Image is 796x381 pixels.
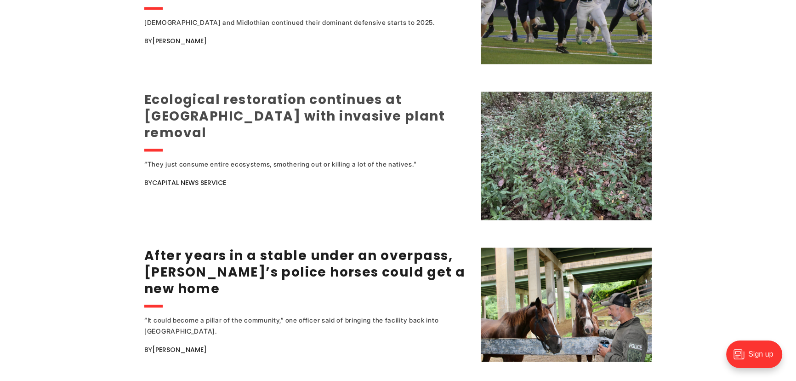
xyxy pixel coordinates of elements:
div: By [144,177,469,188]
iframe: portal-trigger [718,336,796,381]
a: [PERSON_NAME] [152,36,207,46]
a: Ecological restoration continues at [GEOGRAPHIC_DATA] with invasive plant removal [144,91,445,142]
a: [PERSON_NAME] [152,345,207,354]
div: By [144,344,469,355]
div: “It could become a pillar of the community,” one officer said of bringing the facility back into ... [144,315,443,337]
div: “They just consume entire ecosystems, smothering out or killing a lot of the natives." [144,159,443,170]
a: Capital News Service [152,178,226,187]
div: [DEMOGRAPHIC_DATA] and Midlothian continued their dominant defensive starts to 2025. [144,17,443,28]
div: By [144,35,469,46]
a: After years in a stable under an overpass, [PERSON_NAME]’s police horses could get a new home [144,247,465,298]
img: After years in a stable under an overpass, Richmond’s police horses could get a new home [481,248,652,362]
img: Ecological restoration continues at Chapel Island with invasive plant removal [481,92,652,220]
